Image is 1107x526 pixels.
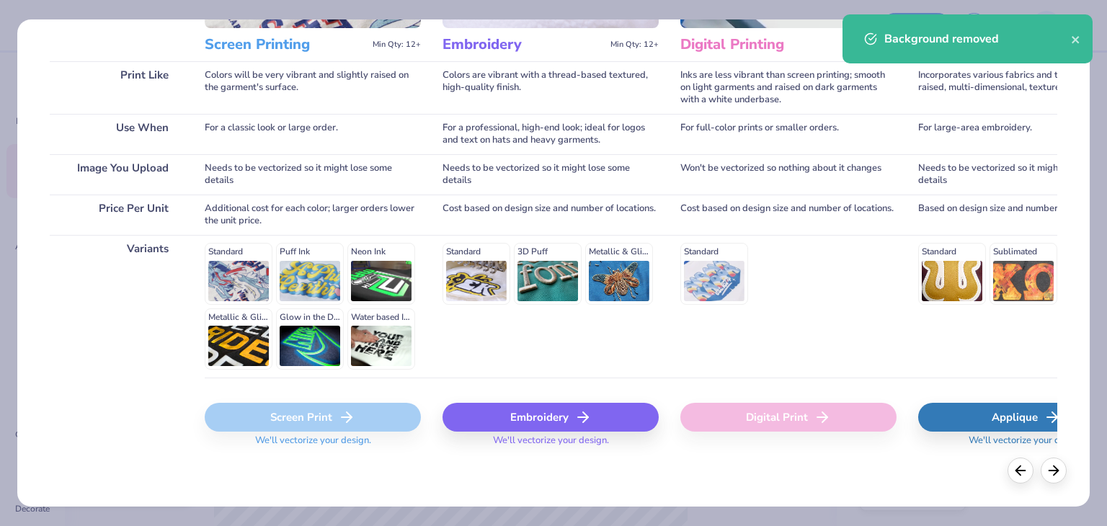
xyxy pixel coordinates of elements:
div: Additional cost for each color; larger orders lower the unit price. [205,195,421,235]
div: Needs to be vectorized so it might lose some details [443,154,659,195]
div: Price Per Unit [50,195,183,235]
div: Colors will be very vibrant and slightly raised on the garment's surface. [205,61,421,114]
div: For full-color prints or smaller orders. [680,114,897,154]
div: Background removed [884,30,1071,48]
span: We'll vectorize your design. [249,434,377,455]
div: Print Like [50,61,183,114]
div: Inks are less vibrant than screen printing; smooth on light garments and raised on dark garments ... [680,61,897,114]
div: Screen Print [205,403,421,432]
div: Variants [50,235,183,378]
div: Embroidery [443,403,659,432]
div: For a professional, high-end look; ideal for logos and text on hats and heavy garments. [443,114,659,154]
span: Min Qty: 12+ [373,40,421,50]
div: Colors are vibrant with a thread-based textured, high-quality finish. [443,61,659,114]
div: Cost based on design size and number of locations. [443,195,659,235]
span: We'll vectorize your design. [963,434,1090,455]
h3: Embroidery [443,35,605,54]
h3: Screen Printing [205,35,367,54]
div: Needs to be vectorized so it might lose some details [205,154,421,195]
h3: Digital Printing [680,35,843,54]
span: We'll vectorize your design. [487,434,615,455]
div: For a classic look or large order. [205,114,421,154]
div: Digital Print [680,403,897,432]
div: Cost based on design size and number of locations. [680,195,897,235]
div: Won't be vectorized so nothing about it changes [680,154,897,195]
div: Image You Upload [50,154,183,195]
div: Use When [50,114,183,154]
span: Min Qty: 12+ [610,40,659,50]
button: close [1071,30,1081,48]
